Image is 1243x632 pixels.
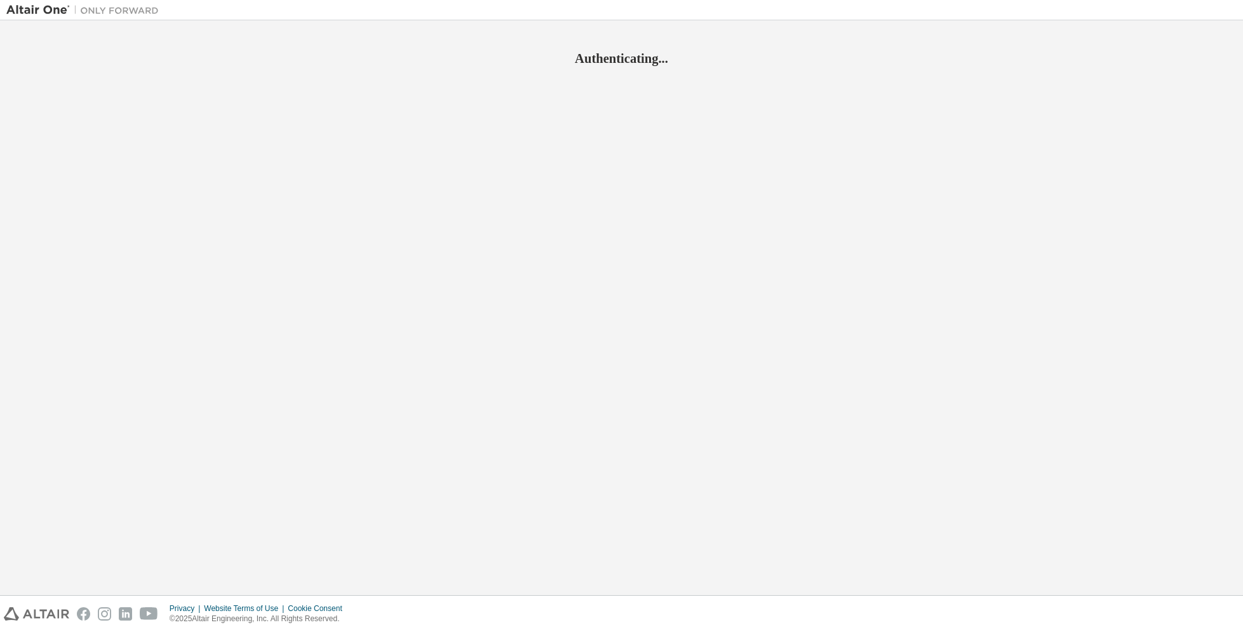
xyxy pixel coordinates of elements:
div: Privacy [170,603,204,614]
img: Altair One [6,4,165,17]
img: altair_logo.svg [4,607,69,621]
img: instagram.svg [98,607,111,621]
img: youtube.svg [140,607,158,621]
div: Cookie Consent [288,603,349,614]
img: linkedin.svg [119,607,132,621]
img: facebook.svg [77,607,90,621]
h2: Authenticating... [6,50,1237,67]
p: © 2025 Altair Engineering, Inc. All Rights Reserved. [170,614,350,624]
div: Website Terms of Use [204,603,288,614]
